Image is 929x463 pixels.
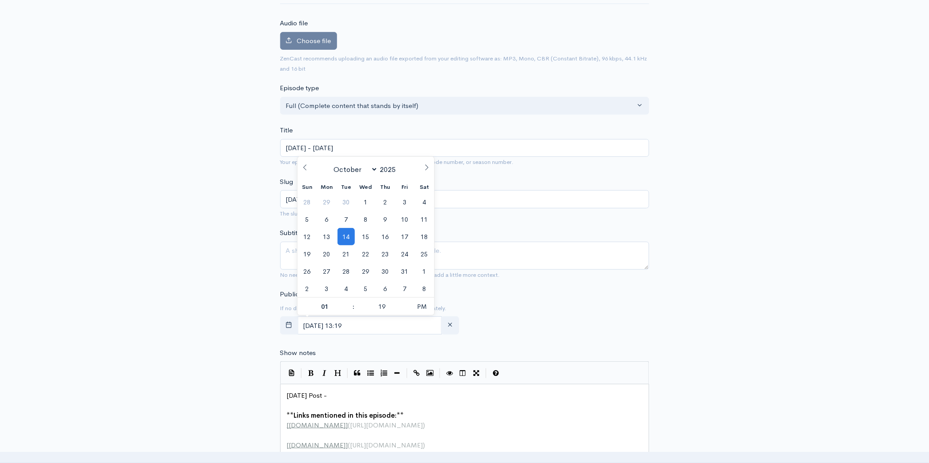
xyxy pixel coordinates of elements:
span: Links mentioned in this episode: [294,411,397,419]
span: October 1, 2025 [357,193,374,211]
span: November 3, 2025 [318,280,335,297]
button: Quote [351,367,364,380]
span: October 11, 2025 [416,211,433,228]
button: toggle [280,316,298,335]
span: Click to toggle [409,298,434,315]
i: | [407,368,408,379]
label: Subtitle [280,228,303,238]
span: October 7, 2025 [337,211,355,228]
label: Publication date and time [280,289,357,299]
span: November 4, 2025 [337,280,355,297]
label: Slug [280,177,294,187]
span: Choose file [297,36,331,45]
span: October 8, 2025 [357,211,374,228]
span: October 4, 2025 [416,193,433,211]
span: [DOMAIN_NAME] [289,421,346,429]
button: Create Link [410,367,424,380]
span: October 27, 2025 [318,263,335,280]
span: [DATE] Post - [287,391,327,399]
input: Year [378,165,402,174]
input: What is the episode's title? [280,139,649,157]
span: November 5, 2025 [357,280,374,297]
span: October 18, 2025 [416,228,433,245]
span: November 6, 2025 [377,280,394,297]
span: October 25, 2025 [416,245,433,263]
small: The slug will be used in the URL for the episode. [280,210,403,217]
span: November 8, 2025 [416,280,433,297]
span: September 28, 2025 [298,193,316,211]
label: Episode type [280,83,319,93]
span: October 26, 2025 [298,263,316,280]
span: November 2, 2025 [298,280,316,297]
span: : [352,298,355,315]
span: [ [287,441,289,449]
button: Insert Show Notes Template [285,366,298,379]
span: Thu [376,184,395,190]
input: Hour [298,298,352,315]
span: ) [423,421,425,429]
small: Your episode title should include your podcast title, episode number, or season number. [280,158,514,166]
span: Mon [317,184,337,190]
label: Title [280,125,293,136]
span: October 12, 2025 [298,228,316,245]
span: Wed [356,184,376,190]
button: Italic [318,367,331,380]
span: October 13, 2025 [318,228,335,245]
input: title-of-episode [280,190,649,208]
span: [URL][DOMAIN_NAME] [350,421,423,429]
span: October 31, 2025 [396,263,413,280]
span: November 7, 2025 [396,280,413,297]
span: October 22, 2025 [357,245,374,263]
span: October 23, 2025 [377,245,394,263]
span: October 24, 2025 [396,245,413,263]
span: October 19, 2025 [298,245,316,263]
button: Heading [331,367,345,380]
i: | [347,368,348,379]
span: October 21, 2025 [337,245,355,263]
span: September 30, 2025 [337,193,355,211]
small: No need to repeat the main title of the episode, it's best to add a little more context. [280,271,500,279]
span: Sun [298,184,317,190]
button: Toggle Fullscreen [470,367,483,380]
span: October 28, 2025 [337,263,355,280]
span: September 29, 2025 [318,193,335,211]
span: November 1, 2025 [416,263,433,280]
button: Full (Complete content that stands by itself) [280,97,649,115]
span: [URL][DOMAIN_NAME] [350,441,423,449]
button: Insert Horizontal Line [391,367,404,380]
button: Toggle Preview [443,367,457,380]
small: ZenCast recommends uploading an audio file exported from your editing software as: MP3, Mono, CBR... [280,55,647,72]
span: ( [348,421,350,429]
button: Numbered List [377,367,391,380]
div: Full (Complete content that stands by itself) [286,101,635,111]
span: October 30, 2025 [377,263,394,280]
button: Generic List [364,367,377,380]
span: October 29, 2025 [357,263,374,280]
button: Toggle Side by Side [457,367,470,380]
span: October 20, 2025 [318,245,335,263]
span: Sat [415,184,434,190]
span: Fri [395,184,415,190]
span: [ [287,421,289,429]
span: ) [423,441,425,449]
span: October 9, 2025 [377,211,394,228]
span: October 14, 2025 [337,228,355,245]
input: Minute [355,298,409,315]
span: October 16, 2025 [377,228,394,245]
i: | [301,368,302,379]
span: [DOMAIN_NAME] [289,441,346,449]
i: | [486,368,487,379]
select: Month [330,164,378,175]
button: Insert Image [424,367,437,380]
label: Show notes [280,348,316,358]
small: If no date is selected, the episode will be published immediately. [280,304,447,312]
span: ] [346,421,348,429]
span: October 3, 2025 [396,193,413,211]
span: October 10, 2025 [396,211,413,228]
button: Markdown Guide [489,367,503,380]
span: Tue [337,184,356,190]
span: October 6, 2025 [318,211,335,228]
span: October 17, 2025 [396,228,413,245]
span: ] [346,441,348,449]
